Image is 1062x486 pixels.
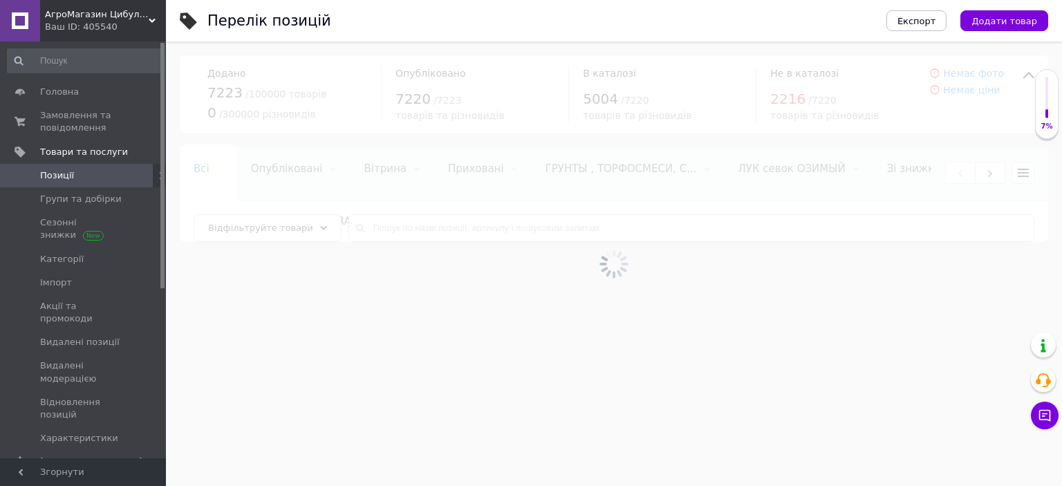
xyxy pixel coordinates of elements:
[207,14,331,28] div: Перелік позицій
[1036,122,1058,131] div: 7%
[886,10,947,31] button: Експорт
[971,16,1037,26] span: Додати товар
[40,109,128,134] span: Замовлення та повідомлення
[960,10,1048,31] button: Додати товар
[40,359,128,384] span: Видалені модерацією
[40,277,72,289] span: Імпорт
[40,396,128,421] span: Відновлення позицій
[40,432,118,445] span: Характеристики
[40,146,128,158] span: Товари та послуги
[40,169,74,182] span: Позиції
[897,16,936,26] span: Експорт
[40,86,79,98] span: Головна
[1031,402,1059,429] button: Чат з покупцем
[40,336,120,348] span: Видалені позиції
[40,193,122,205] span: Групи та добірки
[40,253,84,265] span: Категорії
[45,21,166,33] div: Ваш ID: 405540
[40,300,128,325] span: Акції та промокоди
[40,456,142,468] span: [DEMOGRAPHIC_DATA]
[7,48,163,73] input: Пошук
[40,216,128,241] span: Сезонні знижки
[45,8,149,21] span: АгроМагазин Цибулинка (Все для Саду та Городу)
